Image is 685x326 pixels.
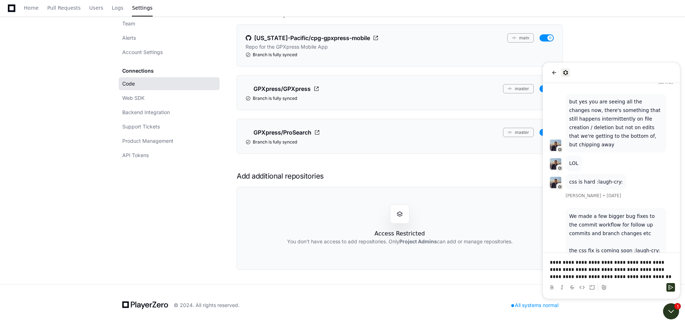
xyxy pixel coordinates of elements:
span: GPXpress/GPXpress [253,84,311,93]
iframe: Customer support window [543,63,680,299]
a: [US_STATE]-Pacific/cpg-gpxpress-mobile [246,33,379,43]
span: Alerts [122,34,136,42]
a: API Tokens [119,149,220,162]
span: Pull Requests [47,6,80,10]
a: Backend Integration [119,106,220,119]
span: Account Settings [122,49,163,56]
a: Product Management [119,135,220,147]
button: main [507,33,534,43]
span: Settings [132,6,152,10]
a: Support Tickets [119,120,220,133]
span: Home [24,6,39,10]
span: Team [122,20,135,27]
span: Code [122,80,135,87]
span: API Tokens [122,152,149,159]
a: Team [119,17,220,30]
a: Alerts [119,31,220,44]
span: Web SDK [122,94,144,102]
div: Branch is fully synced [246,96,554,101]
span: GPXpress/ProSearch [253,128,311,137]
h1: Add additional repositories [237,171,563,181]
div: Branch is fully synced [246,52,554,58]
a: Account Settings [119,46,220,59]
span: Backend Integration [122,109,170,116]
a: GPXpress/ProSearch [246,128,320,137]
p: Repo for the GPXpress Mobile App [246,43,328,50]
div: All systems normal [507,300,563,310]
a: Code [119,77,220,90]
span: Logs [112,6,123,10]
a: Web SDK [119,92,220,104]
h2: You don’t have access to add repositories. Only can add or manage repositories. [287,238,513,245]
span: Users [89,6,103,10]
div: © 2024. All rights reserved. [174,302,240,309]
button: master [503,84,534,93]
span: Product Management [122,137,173,145]
span: Support Tickets [122,123,160,130]
h1: Access Restricted [375,229,425,238]
span: [US_STATE]-Pacific/cpg-gpxpress-mobile [254,34,370,42]
strong: Project Admins [399,238,437,244]
button: master [503,128,534,137]
div: Branch is fully synced [246,139,554,145]
a: GPXpress/GPXpress [246,84,319,93]
iframe: Open customer support [662,302,681,322]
